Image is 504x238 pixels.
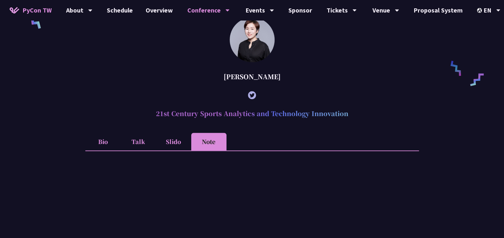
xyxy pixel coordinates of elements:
div: [PERSON_NAME] [85,67,419,86]
li: Slido [156,133,191,150]
li: Note [191,133,226,150]
li: Talk [121,133,156,150]
li: Bio [85,133,121,150]
h2: 21st Century Sports Analytics and Technology Innovation [85,104,419,123]
img: Home icon of PyCon TW 2025 [10,7,19,13]
a: PyCon TW [3,2,58,18]
span: PyCon TW [22,5,52,15]
img: Locale Icon [477,8,483,13]
img: Tica Lin [230,17,275,62]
